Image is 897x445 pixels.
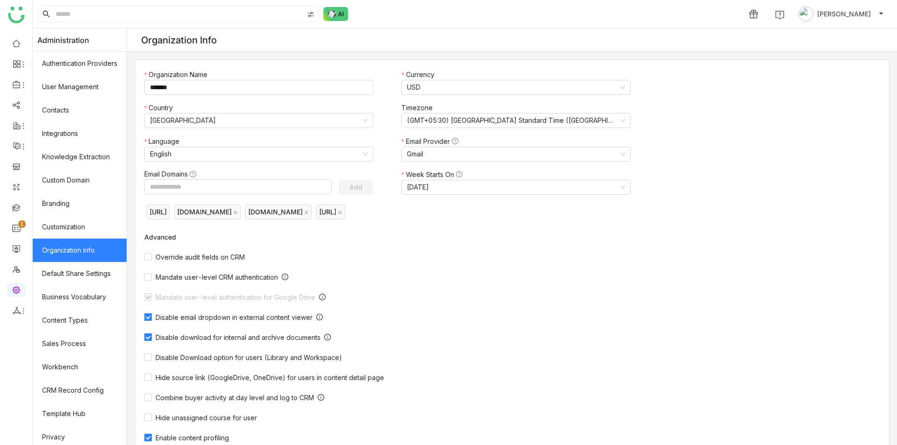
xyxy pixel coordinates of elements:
[150,113,368,127] nz-select-item: United States
[18,220,26,228] nz-badge-sup: 1
[152,253,249,261] span: Override audit fields on CRM
[33,99,127,122] a: Contacts
[797,7,886,21] button: [PERSON_NAME]
[33,285,127,309] a: Business Vocabulary
[407,80,625,94] nz-select-item: USD
[817,9,871,19] span: [PERSON_NAME]
[407,147,625,161] nz-select-item: Gmail
[144,233,654,241] div: Advanced
[144,70,212,80] label: Organization Name
[407,113,625,127] nz-select-item: (GMT+05:30) India Standard Time (Asia/Kolkata)
[316,205,345,219] nz-tag: [URL]
[33,262,127,285] a: Default Share Settings
[33,169,127,192] a: Custom Domain
[152,273,282,281] span: Mandate user-level CRM authentication
[150,147,368,161] nz-select-item: English
[307,11,314,18] img: search-type.svg
[401,136,463,147] label: Email Provider
[401,70,439,80] label: Currency
[174,205,241,219] nz-tag: [DOMAIN_NAME]
[401,170,467,180] label: Week Starts On
[144,136,184,147] label: Language
[33,355,127,379] a: Workbench
[147,205,170,219] nz-tag: [URL]
[152,414,261,422] span: Hide unassigned course for user
[401,103,437,113] label: Timezone
[33,379,127,402] a: CRM Record Config
[8,7,25,23] img: logo
[339,180,373,195] button: Add
[33,239,127,262] a: Organization Info
[152,293,319,301] span: Mandate user-level authentication for Google Drive
[33,309,127,332] a: Content Types
[152,434,233,442] span: Enable content profiling
[152,353,346,361] span: Disable Download option for users (Library and Workspace)
[33,192,127,215] a: Branding
[141,35,217,46] div: Organization Info
[323,7,349,21] img: ask-buddy-normal.svg
[144,169,201,179] label: Email Domains
[152,313,316,321] span: Disable email dropdown in external content viewer
[37,28,89,52] span: Administration
[33,402,127,425] a: Template Hub
[152,333,324,341] span: Disable download for internal and archive documents
[798,7,813,21] img: avatar
[407,180,625,194] nz-select-item: Monday
[144,103,178,113] label: Country
[152,374,388,381] span: Hide source link (GoogleDrive, OneDrive) for users in content detail page
[33,145,127,169] a: Knowledge Extraction
[33,215,127,239] a: Customization
[33,122,127,145] a: Integrations
[33,332,127,355] a: Sales Process
[20,219,24,229] p: 1
[245,205,312,219] nz-tag: [DOMAIN_NAME]
[33,52,127,75] a: Authentication Providers
[152,394,318,402] span: Combine buyer activity at day level and log to CRM
[775,10,784,20] img: help.svg
[33,75,127,99] a: User Management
